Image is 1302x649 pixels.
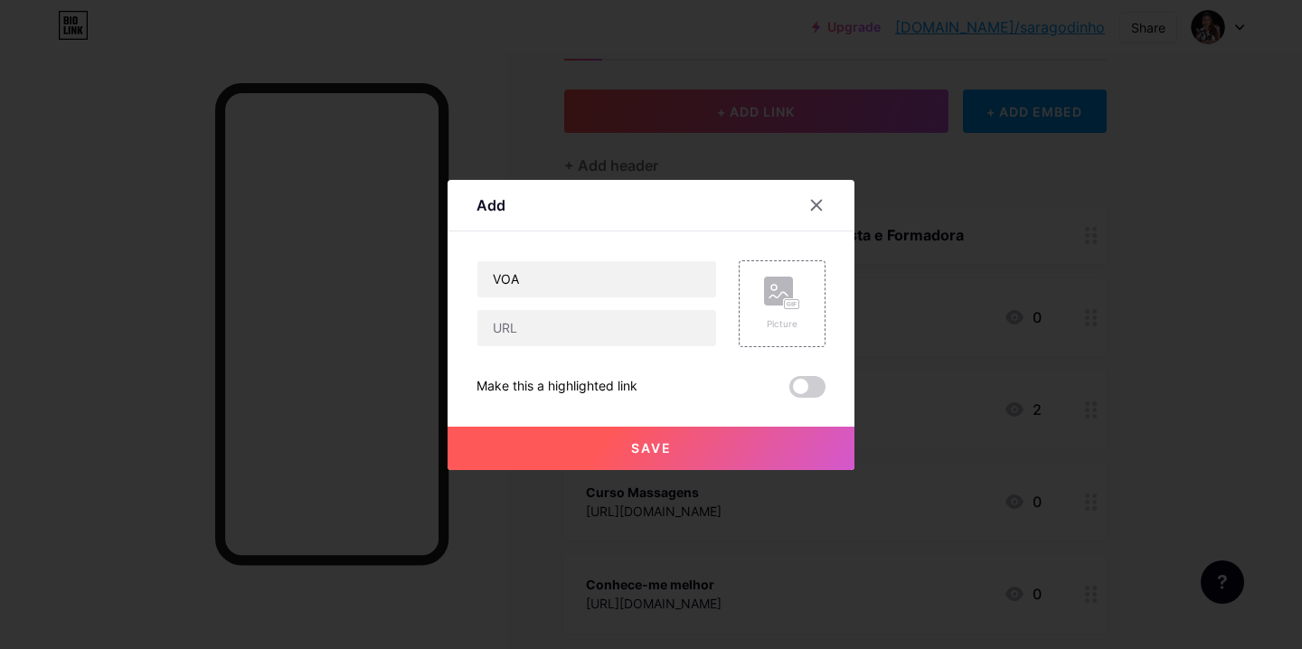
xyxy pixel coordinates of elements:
input: Title [477,261,716,297]
span: Save [631,440,672,456]
button: Save [448,427,854,470]
div: Picture [764,317,800,331]
div: Make this a highlighted link [476,376,637,398]
div: Add [476,194,505,216]
input: URL [477,310,716,346]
